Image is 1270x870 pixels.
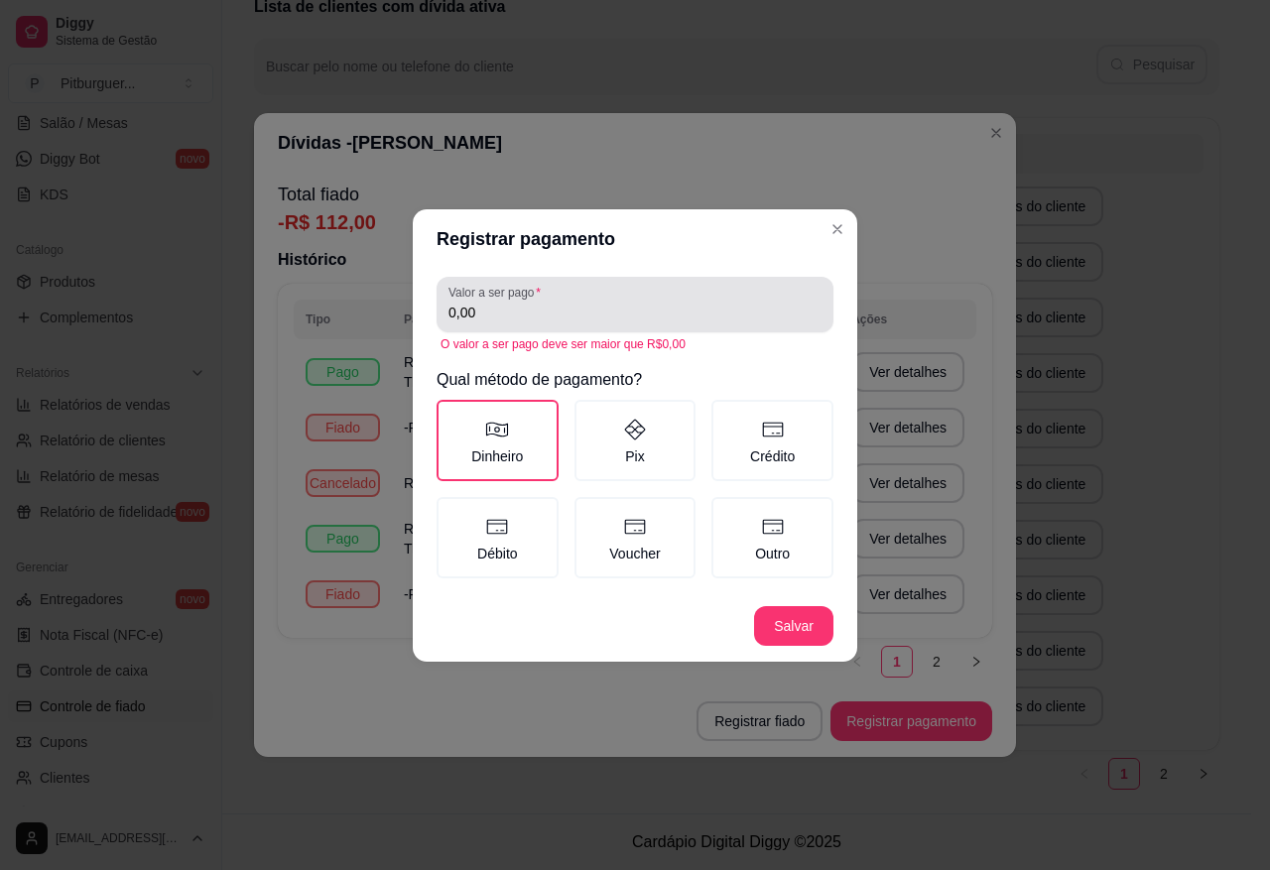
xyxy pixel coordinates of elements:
label: Débito [437,497,559,578]
button: Close [822,213,853,245]
h2: Qual método de pagamento? [437,368,833,392]
header: Registrar pagamento [413,209,857,269]
div: O valor a ser pago deve ser maior que R$0,00 [441,336,829,352]
label: Crédito [711,400,833,481]
label: Pix [574,400,697,481]
label: Valor a ser pago [448,284,548,301]
button: Salvar [754,606,833,646]
label: Outro [711,497,833,578]
label: Dinheiro [437,400,559,481]
input: Valor a ser pago [448,303,822,322]
label: Voucher [574,497,697,578]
